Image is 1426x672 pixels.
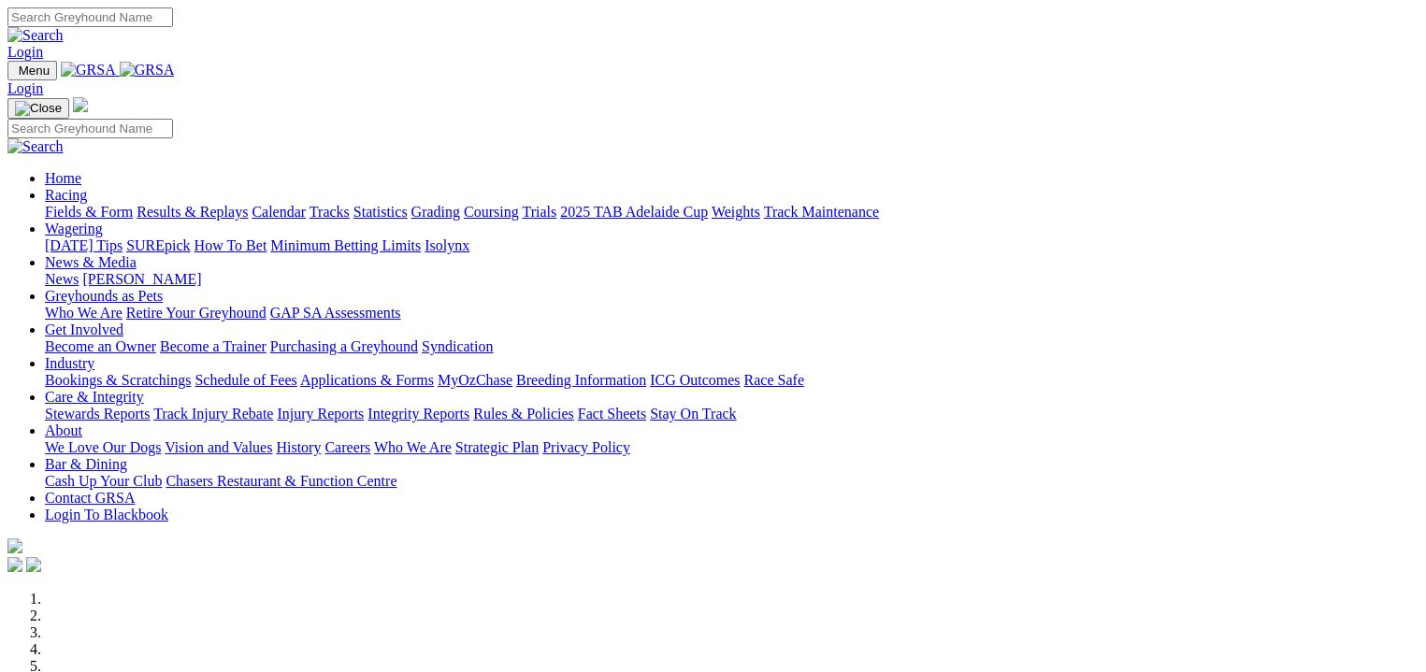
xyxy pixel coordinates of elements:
img: facebook.svg [7,557,22,572]
a: Stay On Track [650,406,736,422]
a: Retire Your Greyhound [126,305,266,321]
a: Injury Reports [277,406,364,422]
a: About [45,422,82,438]
div: About [45,439,1419,456]
a: Strategic Plan [455,439,539,455]
a: Trials [522,204,556,220]
a: Isolynx [425,237,469,253]
a: Track Maintenance [764,204,879,220]
img: Search [7,138,64,155]
img: Close [15,101,62,116]
div: Care & Integrity [45,406,1419,422]
a: News & Media [45,254,137,270]
img: GRSA [120,62,175,79]
img: logo-grsa-white.png [7,538,22,553]
a: 2025 TAB Adelaide Cup [560,204,708,220]
a: Syndication [422,338,493,354]
a: Who We Are [45,305,122,321]
a: Tracks [310,204,350,220]
a: Calendar [252,204,306,220]
div: Get Involved [45,338,1419,355]
a: Contact GRSA [45,490,135,506]
a: Stewards Reports [45,406,150,422]
a: ICG Outcomes [650,372,740,388]
a: Careers [324,439,370,455]
div: Racing [45,204,1419,221]
a: GAP SA Assessments [270,305,401,321]
a: Race Safe [743,372,803,388]
a: Results & Replays [137,204,248,220]
a: Home [45,170,81,186]
img: twitter.svg [26,557,41,572]
a: Weights [712,204,760,220]
a: Track Injury Rebate [153,406,273,422]
a: Vision and Values [165,439,272,455]
a: Grading [411,204,460,220]
a: Rules & Policies [473,406,574,422]
a: Care & Integrity [45,389,144,405]
a: Bookings & Scratchings [45,372,191,388]
a: Chasers Restaurant & Function Centre [166,473,396,489]
a: Login [7,44,43,60]
a: Integrity Reports [367,406,469,422]
a: [PERSON_NAME] [82,271,201,287]
a: Get Involved [45,322,123,337]
a: [DATE] Tips [45,237,122,253]
a: Applications & Forms [300,372,434,388]
img: logo-grsa-white.png [73,97,88,112]
a: Bar & Dining [45,456,127,472]
a: Purchasing a Greyhound [270,338,418,354]
a: We Love Our Dogs [45,439,161,455]
a: MyOzChase [438,372,512,388]
a: Login To Blackbook [45,507,168,522]
button: Toggle navigation [7,61,57,80]
img: GRSA [61,62,116,79]
a: History [276,439,321,455]
a: Who We Are [374,439,452,455]
a: Breeding Information [516,372,646,388]
a: Login [7,80,43,96]
a: Statistics [353,204,408,220]
a: Become an Owner [45,338,156,354]
a: Wagering [45,221,103,236]
a: Fact Sheets [578,406,646,422]
a: Schedule of Fees [194,372,296,388]
input: Search [7,119,173,138]
a: Fields & Form [45,204,133,220]
button: Toggle navigation [7,98,69,119]
div: Bar & Dining [45,473,1419,490]
a: Greyhounds as Pets [45,288,163,304]
a: SUREpick [126,237,190,253]
a: Coursing [464,204,519,220]
div: Greyhounds as Pets [45,305,1419,322]
a: Industry [45,355,94,371]
img: Search [7,27,64,44]
a: News [45,271,79,287]
a: Minimum Betting Limits [270,237,421,253]
a: Cash Up Your Club [45,473,162,489]
input: Search [7,7,173,27]
a: How To Bet [194,237,267,253]
span: Menu [19,64,50,78]
a: Privacy Policy [542,439,630,455]
div: Wagering [45,237,1419,254]
div: News & Media [45,271,1419,288]
div: Industry [45,372,1419,389]
a: Become a Trainer [160,338,266,354]
a: Racing [45,187,87,203]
